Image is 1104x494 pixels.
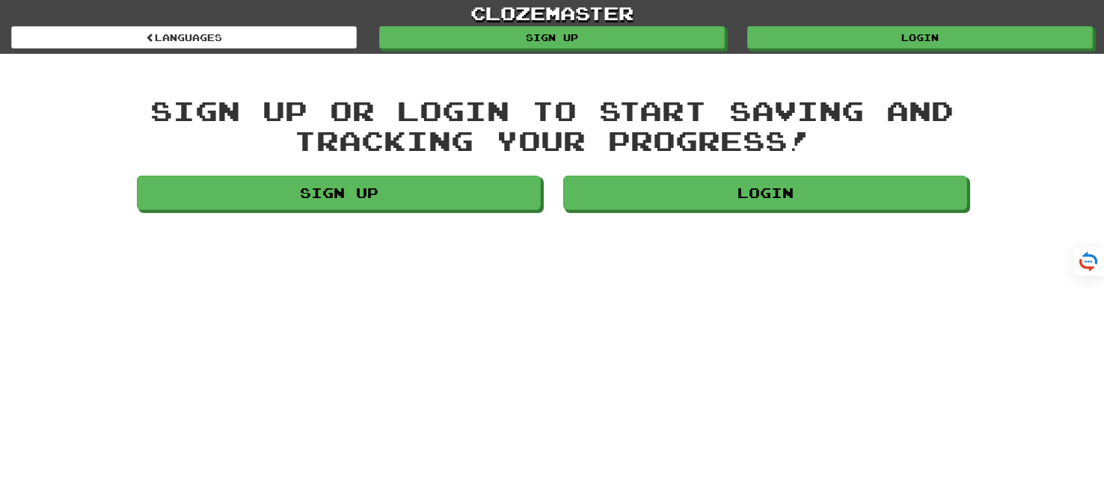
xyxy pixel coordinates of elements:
a: Login [747,26,1093,49]
a: Languages [11,26,357,49]
a: Sign up [137,176,541,210]
a: Login [563,176,967,210]
a: Sign up [379,26,725,49]
div: Sign up or login to start saving and tracking your progress! [137,96,967,155]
